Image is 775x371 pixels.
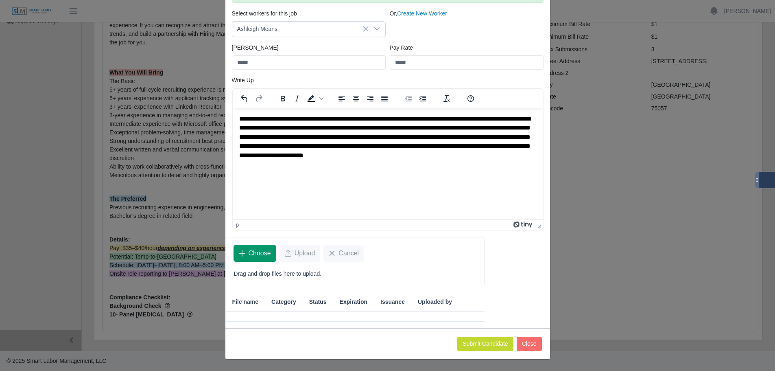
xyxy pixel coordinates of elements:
label: Pay Rate [390,44,413,52]
a: Create New Worker [397,10,447,17]
div: Or, [388,9,546,37]
button: Align left [335,93,349,104]
span: Expiration [340,298,367,306]
button: Cancel [323,245,364,262]
label: [PERSON_NAME] [232,44,279,52]
button: Italic [290,93,304,104]
span: Status [309,298,327,306]
span: File name [232,298,259,306]
button: Redo [252,93,266,104]
button: Align center [349,93,363,104]
button: Bold [276,93,290,104]
button: Undo [238,93,251,104]
div: p [236,222,239,228]
div: Background color Black [304,93,325,104]
button: Upload [279,245,321,262]
span: Cancel [338,248,359,258]
button: Close [517,337,542,351]
button: Help [464,93,478,104]
span: Uploaded by [418,298,452,306]
span: Ashleigh Means [232,22,369,37]
label: Select workers for this job [232,9,297,18]
button: Justify [378,93,391,104]
div: Press the Up and Down arrow keys to resize the editor. [534,220,543,230]
button: Choose [234,245,276,262]
label: Write Up [232,76,254,85]
span: Category [271,298,296,306]
button: Clear formatting [440,93,454,104]
p: Drag and drop files here to upload. [234,270,477,278]
button: Increase indent [416,93,430,104]
span: Issuance [380,298,405,306]
button: Align right [363,93,377,104]
button: Decrease indent [402,93,415,104]
span: Upload [295,248,315,258]
a: Powered by Tiny [513,222,534,228]
iframe: Rich Text Area [233,108,543,220]
span: Choose [249,248,271,258]
button: Submit Candidate [457,337,513,351]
